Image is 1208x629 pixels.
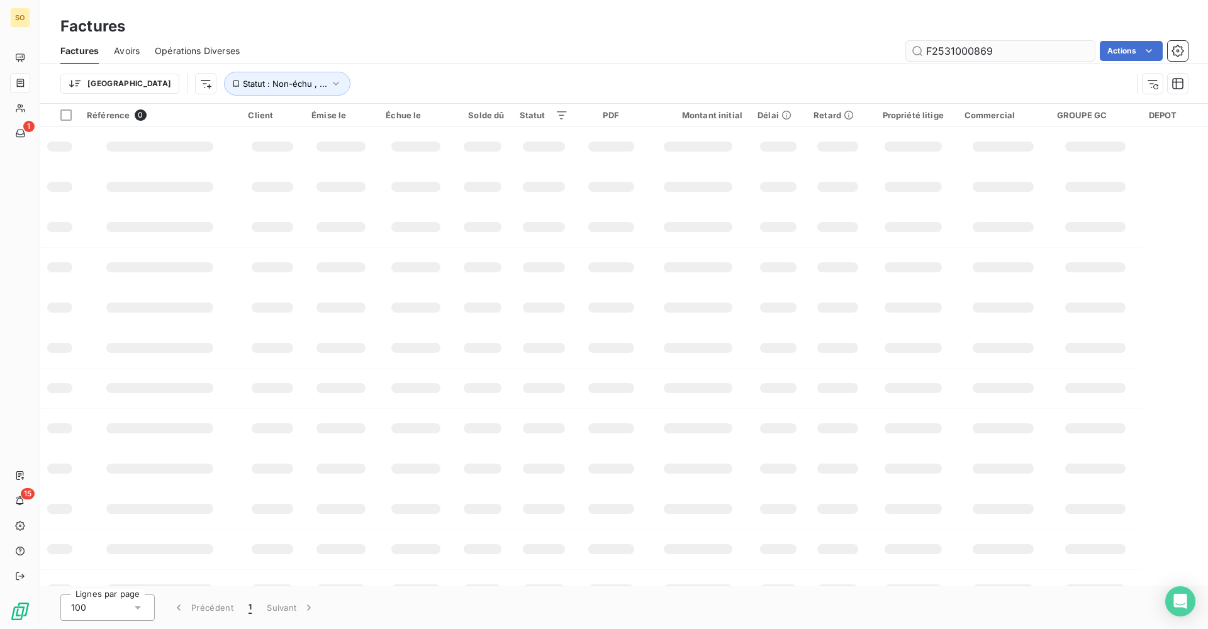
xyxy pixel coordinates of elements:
span: Référence [87,110,130,120]
div: PDF [583,110,639,120]
button: [GEOGRAPHIC_DATA] [60,74,179,94]
span: Avoirs [114,45,140,57]
div: Commercial [965,110,1042,120]
button: Précédent [165,594,241,621]
div: Émise le [311,110,371,120]
button: Suivant [259,594,323,621]
div: Open Intercom Messenger [1165,586,1195,616]
div: SO [10,8,30,28]
div: Propriété litige [877,110,949,120]
span: 100 [71,601,86,614]
span: 15 [21,488,35,499]
button: Statut : Non-échu , ... [224,72,350,96]
span: Factures [60,45,99,57]
span: Opérations Diverses [155,45,240,57]
div: Échue le [386,110,445,120]
div: Montant initial [654,110,742,120]
div: Statut [520,110,569,120]
div: Délai [758,110,798,120]
img: Logo LeanPay [10,601,30,621]
div: Solde dû [461,110,505,120]
span: Statut : Non-échu , ... [243,79,327,89]
div: Retard [814,110,862,120]
div: DEPOT [1149,110,1200,120]
span: 1 [249,601,252,614]
div: Client [248,110,296,120]
input: Rechercher [906,41,1095,61]
button: 1 [241,594,259,621]
div: GROUPE GC [1057,110,1134,120]
span: 1 [23,121,35,132]
button: Actions [1100,41,1163,61]
span: 0 [135,109,146,121]
h3: Factures [60,15,125,38]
